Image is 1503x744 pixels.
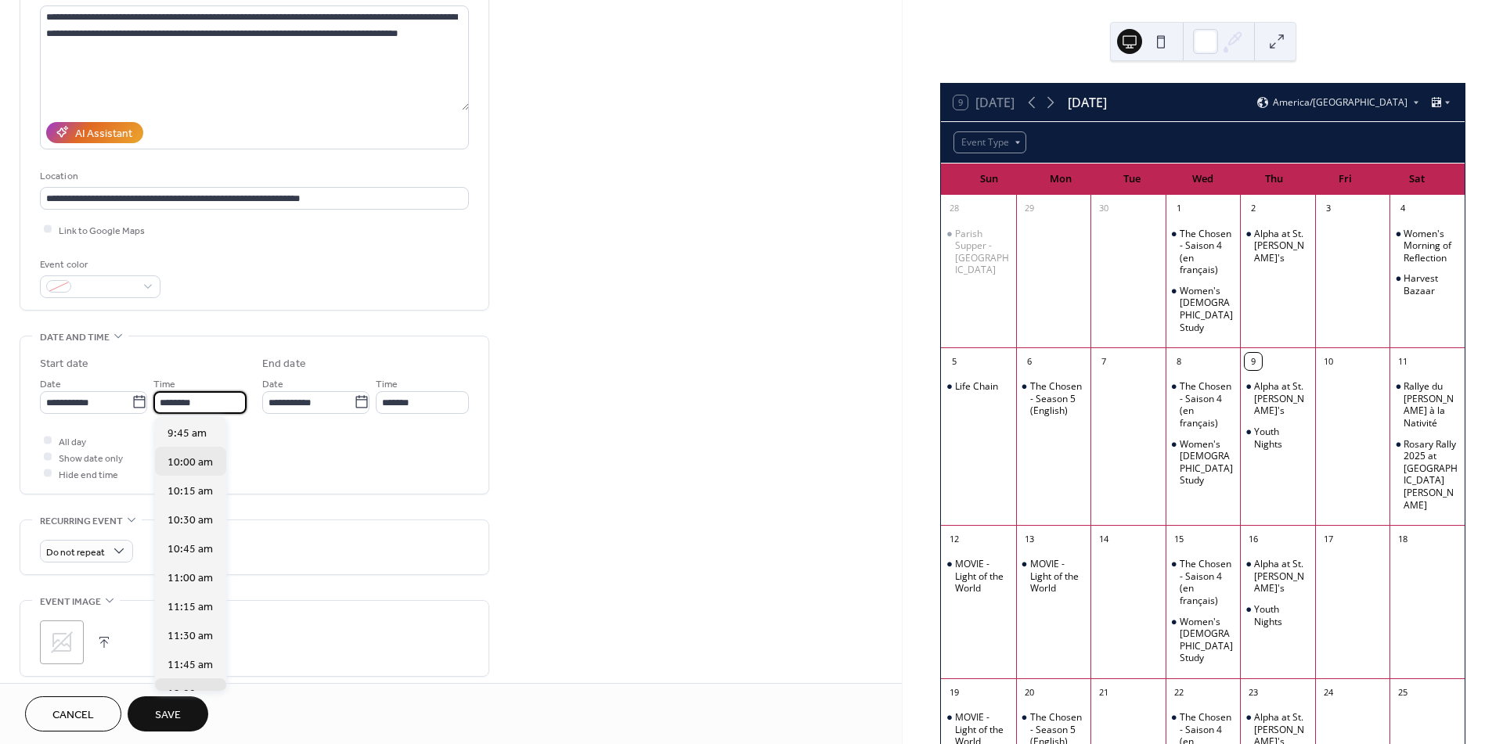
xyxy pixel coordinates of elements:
[168,541,213,558] span: 10:45 am
[1068,93,1107,112] div: [DATE]
[153,376,175,392] span: Time
[1180,616,1234,664] div: Women's [DEMOGRAPHIC_DATA] Study
[1166,285,1241,333] div: Women's Bible Study
[40,620,84,664] div: ;
[1389,228,1465,264] div: Women's Morning of Reflection
[262,356,306,372] div: End date
[1166,558,1241,606] div: The Chosen - Saison 4 (en français)
[1170,353,1188,370] div: 8
[1394,353,1411,370] div: 11
[1381,164,1452,195] div: Sat
[40,594,101,610] span: Event image
[1240,426,1315,450] div: Youth Nights
[1240,558,1315,595] div: Alpha at St. Anthony's
[59,433,86,450] span: All day
[1096,164,1167,195] div: Tue
[40,329,110,346] span: Date and time
[1180,438,1234,487] div: Women's [DEMOGRAPHIC_DATA] Study
[40,168,466,185] div: Location
[953,164,1025,195] div: Sun
[168,599,213,616] span: 11:15 am
[1389,438,1465,512] div: Rosary Rally 2025 at St. Peter's
[1166,228,1241,276] div: The Chosen - Saison 4 (en français)
[1180,558,1234,606] div: The Chosen - Saison 4 (en français)
[168,483,213,500] span: 10:15 am
[1273,98,1407,107] span: America/[GEOGRAPHIC_DATA]
[1320,353,1337,370] div: 10
[1404,228,1458,264] div: Women's Morning of Reflection
[155,707,181,724] span: Save
[1238,164,1310,195] div: Thu
[1170,200,1188,217] div: 1
[1095,530,1112,548] div: 14
[1389,380,1465,429] div: Rallye du Rosaire à la Nativité
[1180,285,1234,333] div: Women's [DEMOGRAPHIC_DATA] Study
[1167,164,1238,195] div: Wed
[25,696,121,731] button: Cancel
[1166,438,1241,487] div: Women's Bible Study
[955,558,1010,595] div: MOVIE - Light of the World
[1021,200,1038,217] div: 29
[1394,530,1411,548] div: 18
[40,376,61,392] span: Date
[1404,272,1458,297] div: Harvest Bazaar
[946,684,963,701] div: 19
[1166,616,1241,664] div: Women's Bible Study
[262,376,283,392] span: Date
[59,466,118,483] span: Hide end time
[1180,380,1234,429] div: The Chosen - Saison 4 (en français)
[941,558,1016,595] div: MOVIE - Light of the World
[1095,200,1112,217] div: 30
[168,570,213,587] span: 11:00 am
[376,376,398,392] span: Time
[40,356,88,372] div: Start date
[1095,353,1112,370] div: 7
[1254,558,1309,595] div: Alpha at St. [PERSON_NAME]'s
[1021,530,1038,548] div: 13
[168,686,214,703] span: 12:00 pm
[1310,164,1381,195] div: Fri
[46,543,105,561] span: Do not repeat
[1021,684,1038,701] div: 20
[1095,684,1112,701] div: 21
[1245,200,1262,217] div: 2
[955,380,998,393] div: Life Chain
[168,657,213,674] span: 11:45 am
[1245,684,1262,701] div: 23
[1030,380,1085,417] div: The Chosen - Season 5 (English)
[40,513,123,530] span: Recurring event
[1404,438,1458,512] div: Rosary Rally 2025 at [GEOGRAPHIC_DATA][PERSON_NAME]
[1245,353,1262,370] div: 9
[1245,530,1262,548] div: 16
[1180,228,1234,276] div: The Chosen - Saison 4 (en français)
[168,426,207,442] span: 9:45 am
[1240,603,1315,627] div: Youth Nights
[1030,558,1085,595] div: MOVIE - Light of the World
[1394,200,1411,217] div: 4
[1240,228,1315,264] div: Alpha at St. Anthony's
[1254,228,1309,264] div: Alpha at St. [PERSON_NAME]'s
[1320,684,1337,701] div: 24
[946,200,963,217] div: 28
[168,455,213,471] span: 10:00 am
[75,125,132,142] div: AI Assistant
[1170,530,1188,548] div: 15
[1016,558,1091,595] div: MOVIE - Light of the World
[941,380,1016,393] div: Life Chain
[946,530,963,548] div: 12
[168,628,213,645] span: 11:30 am
[59,450,123,466] span: Show date only
[1389,272,1465,297] div: Harvest Bazaar
[46,122,143,143] button: AI Assistant
[59,222,145,239] span: Link to Google Maps
[1170,684,1188,701] div: 22
[1320,200,1337,217] div: 3
[1016,380,1091,417] div: The Chosen - Season 5 (English)
[168,512,213,529] span: 10:30 am
[1404,380,1458,429] div: Rallye du [PERSON_NAME] à la Nativité
[52,707,94,724] span: Cancel
[1025,164,1096,195] div: Mon
[1021,353,1038,370] div: 6
[1254,380,1309,417] div: Alpha at St. [PERSON_NAME]'s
